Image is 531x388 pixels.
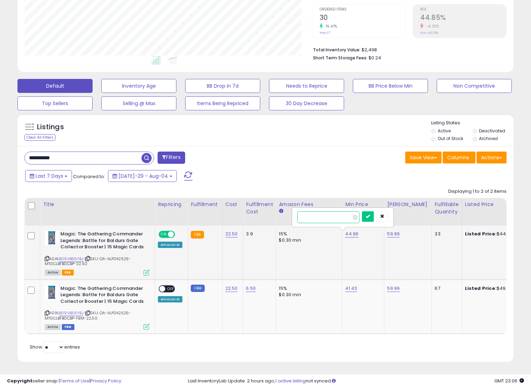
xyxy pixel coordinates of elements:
button: Selling @ Max [101,96,176,110]
small: -6.72% [423,24,439,29]
a: 44.96 [345,230,358,237]
div: 33 [435,231,456,237]
img: 51bObIylm1L._SL40_.jpg [45,231,59,245]
span: FBA [62,270,74,276]
a: 41.43 [345,285,357,292]
span: 2025-08-12 23:06 GMT [494,378,524,384]
div: Amazon AI [158,296,182,302]
button: [DATE]-29 - Aug-04 [108,170,177,182]
a: 22.50 [225,285,238,292]
a: Terms of Use [60,378,89,384]
small: Prev: 48.08% [420,31,438,35]
div: ASIN: [45,231,150,275]
button: Inventory Age [101,79,176,93]
span: OFF [165,286,176,292]
span: [DATE]-29 - Aug-04 [118,173,168,180]
button: Save View [405,152,442,163]
h2: 30 [320,14,406,23]
a: 1 active listing [275,378,306,384]
button: Top Sellers [17,96,93,110]
div: Fulfillable Quantity [435,201,459,215]
div: Clear All Filters [24,134,56,141]
div: [PERSON_NAME] [387,201,429,208]
span: Show: entries [30,344,80,350]
small: Prev: 17 [320,31,330,35]
div: Last InventoryLab Update: 2 hours ago, not synced. [188,378,524,385]
img: 51bObIylm1L._SL40_.jpg [45,285,59,299]
button: Items Being Repriced [185,96,260,110]
span: | SKU: OA-ALP042525-MTGCLBFBGCBP-FBM-22.50 [45,310,131,321]
a: 6.50 [246,285,256,292]
div: ASIN: [45,285,150,329]
div: 15% [279,285,337,292]
small: FBM [191,285,204,292]
div: Listed Price [465,201,525,208]
small: Amazon Fees. [279,208,283,214]
h2: 44.85% [420,14,506,23]
a: 59.99 [387,285,400,292]
div: Amazon AI [158,242,182,248]
div: Title [43,201,152,208]
div: Displaying 1 to 2 of 2 items [448,188,507,195]
div: Fulfillment Cost [246,201,273,215]
button: Needs to Reprice [269,79,344,93]
button: BB Drop in 7d [185,79,260,93]
b: Magic: The Gathering Commander Legends: Battle for Baldurs Gate Collector Booster | 15 Magic Cards [60,285,145,307]
span: ON [159,232,168,237]
button: Non Competitive [437,79,512,93]
div: Amazon Fees [279,201,339,208]
span: Compared to: [73,173,105,180]
label: Out of Stock [438,136,463,141]
b: Listed Price: [465,285,497,292]
a: 59.99 [387,230,400,237]
span: All listings currently available for purchase on Amazon [45,324,61,330]
li: $2,498 [313,45,502,53]
button: Last 7 Days [25,170,72,182]
div: $0.30 min [279,292,337,298]
div: $0.30 min [279,237,337,243]
div: Cost [225,201,240,208]
div: Repricing [158,201,185,208]
div: $44.97 [465,231,523,237]
label: Active [438,128,451,134]
button: Columns [443,152,475,163]
p: Listing States: [431,120,514,126]
span: FBM [62,324,74,330]
div: $49.99 [465,285,523,292]
small: FBA [191,231,204,239]
span: | SKU: OA-ALP042525-MTGCLBFBGCBP-22.50 [45,256,131,266]
b: Total Inventory Value: [313,47,361,53]
a: 22.50 [225,230,238,237]
button: Actions [477,152,507,163]
b: Listed Price: [465,230,497,237]
div: 3.9 [246,231,270,237]
label: Deactivated [479,128,505,134]
button: Default [17,79,93,93]
span: All listings currently available for purchase on Amazon [45,270,61,276]
strong: Copyright [7,378,32,384]
span: Last 7 Days [36,173,63,180]
span: ROI [420,8,506,12]
div: 67 [435,285,456,292]
div: 15% [279,231,337,237]
div: seller snap | | [7,378,121,385]
a: Privacy Policy [90,378,121,384]
span: OFF [174,232,185,237]
h5: Listings [37,122,64,132]
div: Fulfillment [191,201,219,208]
button: Filters [158,152,185,164]
span: Ordered Items [320,8,406,12]
a: B09VB56YBJ [59,310,83,316]
span: Columns [447,154,469,161]
label: Archived [479,136,498,141]
b: Magic: The Gathering Commander Legends: Battle for Baldurs Gate Collector Booster | 15 Magic Cards [60,231,145,252]
span: $0.24 [369,54,381,61]
a: B09VB56YBJ [59,256,83,262]
b: Short Term Storage Fees: [313,55,368,61]
button: BB Price Below Min [353,79,428,93]
button: 30 Day Decrease [269,96,344,110]
div: Min Price [345,201,381,208]
small: 76.47% [323,24,337,29]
